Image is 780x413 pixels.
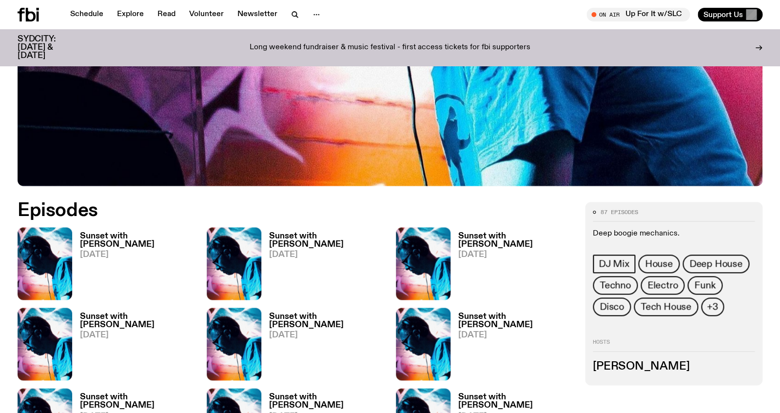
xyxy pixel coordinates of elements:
[599,258,629,269] span: DJ Mix
[647,280,678,291] span: Electro
[682,255,749,273] a: Deep House
[458,232,573,249] h3: Sunset with [PERSON_NAME]
[396,308,450,380] img: Simon Caldwell stands side on, looking downwards. He has headphones on. Behind him is a brightly ...
[18,227,72,300] img: Simon Caldwell stands side on, looking downwards. He has headphones on. Behind him is a brightly ...
[80,313,195,329] h3: Sunset with [PERSON_NAME]
[698,8,762,21] button: Support Us
[450,232,573,300] a: Sunset with [PERSON_NAME][DATE]
[707,301,718,312] span: +3
[634,297,698,316] a: Tech House
[80,393,195,410] h3: Sunset with [PERSON_NAME]
[458,251,573,259] span: [DATE]
[18,35,80,60] h3: SYDCITY: [DATE] & [DATE]
[269,331,384,339] span: [DATE]
[458,393,573,410] h3: Sunset with [PERSON_NAME]
[80,232,195,249] h3: Sunset with [PERSON_NAME]
[638,255,680,273] a: House
[183,8,230,21] a: Volunteer
[207,227,261,300] img: Simon Caldwell stands side on, looking downwards. He has headphones on. Behind him is a brightly ...
[232,8,283,21] a: Newsletter
[152,8,181,21] a: Read
[261,232,384,300] a: Sunset with [PERSON_NAME][DATE]
[600,280,631,291] span: Techno
[694,280,715,291] span: Funk
[269,251,384,259] span: [DATE]
[593,276,638,295] a: Techno
[80,331,195,339] span: [DATE]
[593,255,635,273] a: DJ Mix
[207,308,261,380] img: Simon Caldwell stands side on, looking downwards. He has headphones on. Behind him is a brightly ...
[64,8,109,21] a: Schedule
[601,210,638,215] span: 87 episodes
[689,258,742,269] span: Deep House
[261,313,384,380] a: Sunset with [PERSON_NAME][DATE]
[458,313,573,329] h3: Sunset with [PERSON_NAME]
[593,229,755,238] p: Deep boogie mechanics.
[593,297,631,316] a: Disco
[701,297,724,316] button: +3
[593,361,755,372] h3: [PERSON_NAME]
[111,8,150,21] a: Explore
[18,202,510,219] h2: Episodes
[80,251,195,259] span: [DATE]
[450,313,573,380] a: Sunset with [PERSON_NAME][DATE]
[396,227,450,300] img: Simon Caldwell stands side on, looking downwards. He has headphones on. Behind him is a brightly ...
[687,276,722,295] a: Funk
[593,339,755,351] h2: Hosts
[641,276,685,295] a: Electro
[269,393,384,410] h3: Sunset with [PERSON_NAME]
[600,301,624,312] span: Disco
[269,232,384,249] h3: Sunset with [PERSON_NAME]
[72,232,195,300] a: Sunset with [PERSON_NAME][DATE]
[72,313,195,380] a: Sunset with [PERSON_NAME][DATE]
[458,331,573,339] span: [DATE]
[586,8,690,21] button: On AirUp For It w/SLC
[250,43,530,52] p: Long weekend fundraiser & music festival - first access tickets for fbi supporters
[703,10,743,19] span: Support Us
[645,258,673,269] span: House
[269,313,384,329] h3: Sunset with [PERSON_NAME]
[18,308,72,380] img: Simon Caldwell stands side on, looking downwards. He has headphones on. Behind him is a brightly ...
[641,301,691,312] span: Tech House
